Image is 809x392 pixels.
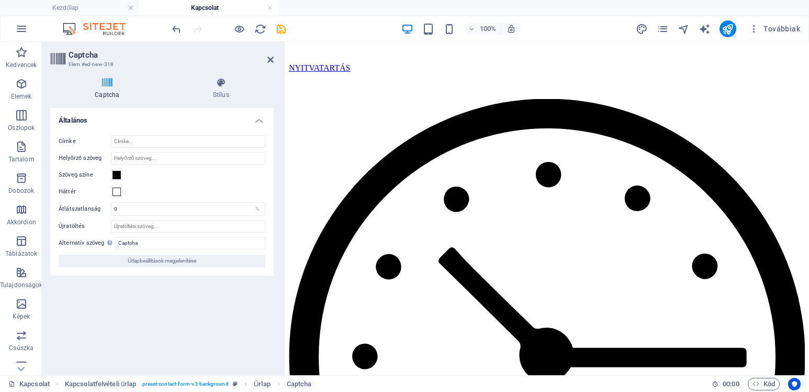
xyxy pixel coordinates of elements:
[723,378,739,390] span: 00 00
[170,23,183,35] button: undo
[254,23,266,35] button: reload
[13,312,30,321] p: Képek
[111,152,265,165] input: Helyőrző szöveg...
[65,378,312,390] nav: breadcrumb
[657,23,669,35] i: Oldalak (Ctrl+Alt+S)
[69,60,253,69] h3: Elem #ed-new-318
[749,24,800,34] span: Továbbiak
[730,380,732,388] span: :
[8,378,50,390] a: Kattintson a kijelölés megszüntetéséhez. Dupla kattintás az oldalak megnyitásához
[50,78,168,100] h4: Captcha
[636,23,648,35] button: design
[479,23,496,35] h6: 100%
[59,169,111,181] label: Szöveg színe
[59,186,111,198] label: Háttér
[8,124,35,132] p: Oszlopok
[60,23,139,35] img: Editor Logo
[50,108,274,127] h4: Általános
[59,255,265,267] button: Űrlapbeállítások megjelenítése
[720,20,736,37] button: publish
[699,23,711,35] button: text_generator
[115,237,265,249] input: Helyőrző szöveg...
[141,378,229,390] span: . preset-contact-form-v3-background
[748,378,780,390] button: Kód
[788,378,801,390] button: Usercentrics
[678,23,690,35] button: navigator
[59,237,115,249] label: Alternatív szöveg
[111,220,265,233] input: Újratöltési szöveg...
[168,78,274,100] h4: Stílus
[287,378,312,390] span: Kattintson a kijelöléshez. Dupla kattintás az szerkesztéshez
[233,381,238,387] i: Ez az elem egy testreszabható előre beállítás
[678,23,690,35] i: Navigátor
[712,378,739,390] h6: Munkamenet idő
[507,24,516,34] i: Átméretezés esetén automatikusan beállítja a nagyítási szintet a választott eszköznek megfelelően.
[636,23,648,35] i: Tervezés (Ctrl+Alt+Y)
[65,378,136,390] span: Kattintson a kijelöléshez. Dupla kattintás az szerkesztéshez
[69,50,274,60] h2: Captcha
[7,218,36,226] p: Akkordion
[699,23,711,35] i: AI Writer
[722,23,734,35] i: Közzététel
[657,23,669,35] button: pages
[8,187,34,195] p: Dobozok
[59,135,111,148] label: Címke
[250,203,265,215] div: %
[8,155,35,164] p: Tartalom
[59,220,111,233] label: Újratöltés
[6,61,37,69] p: Kedvencek
[9,344,33,352] p: Csúszka
[752,378,775,390] span: Kód
[11,92,32,101] p: Elemek
[139,2,278,14] h4: Kapcsolat
[59,152,111,165] label: Helyőrző szöveg
[59,206,111,212] label: Átlátszatlanság
[111,135,265,148] input: Címke...
[128,255,196,267] span: Űrlapbeállítások megjelenítése
[464,23,501,35] button: 100%
[171,23,183,35] i: Visszavonás: Elem hozzáadása (Ctrl+Z)
[5,249,37,258] p: Táblázatok
[745,20,804,37] button: Továbbiak
[275,23,287,35] button: save
[254,378,271,390] span: Kattintson a kijelöléshez. Dupla kattintás az szerkesztéshez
